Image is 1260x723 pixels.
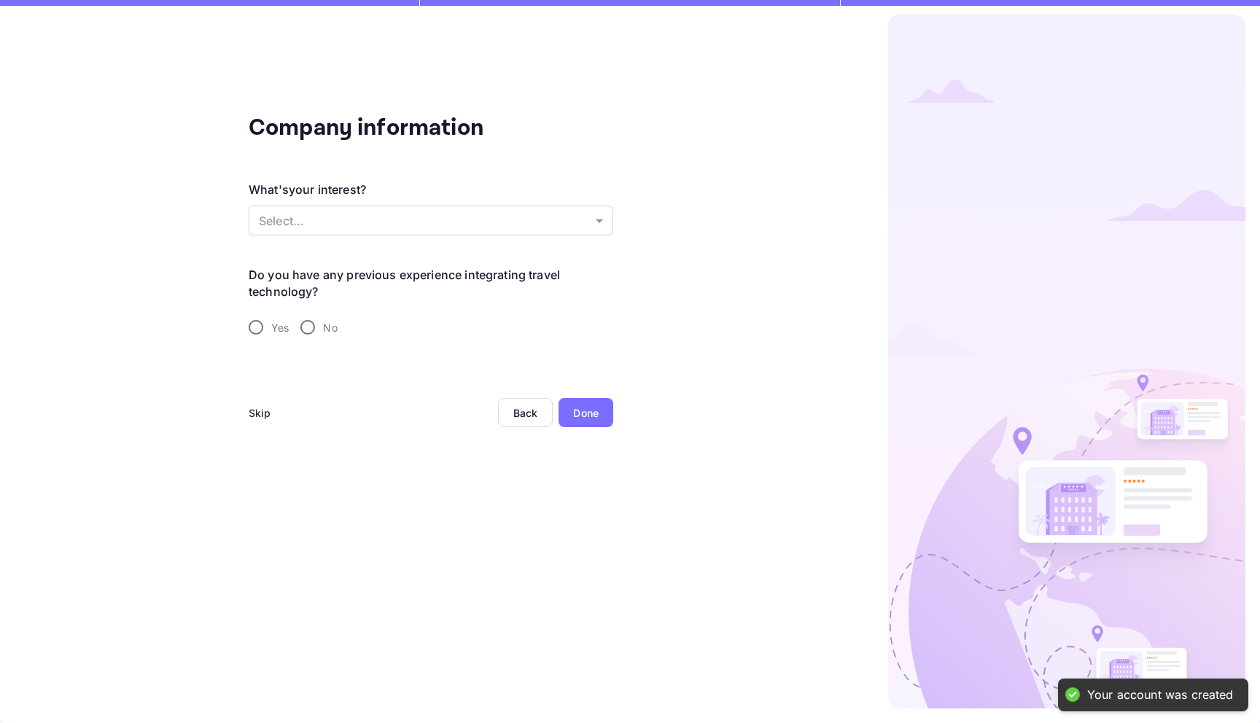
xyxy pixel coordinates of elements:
div: Done [573,405,599,421]
span: No [323,320,337,335]
div: What's your interest? [249,181,366,198]
div: Without label [249,206,613,235]
span: Yes [271,320,289,335]
div: Skip [249,405,271,421]
div: Back [513,407,538,419]
div: Your account was created [1087,687,1234,703]
img: logo [888,15,1245,708]
div: travel-experience [249,312,613,343]
legend: Do you have any previous experience integrating travel technology? [249,267,613,300]
p: Select... [259,212,590,230]
div: Company information [249,111,540,146]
